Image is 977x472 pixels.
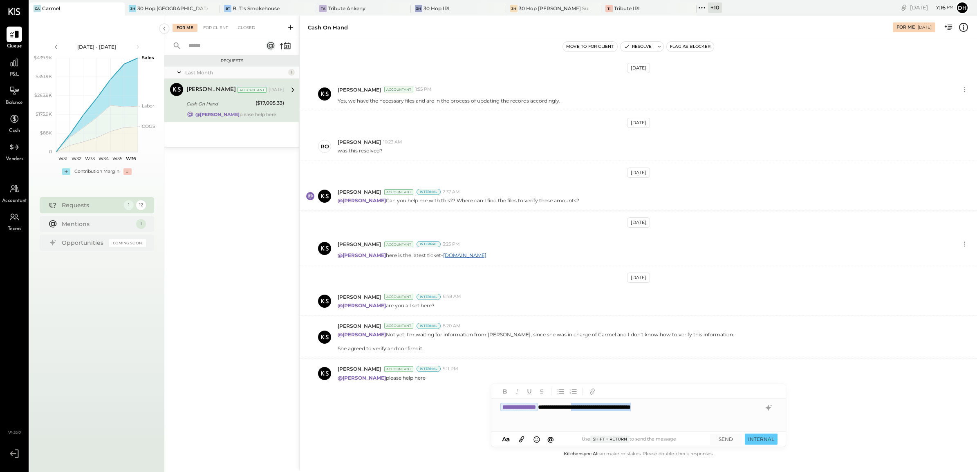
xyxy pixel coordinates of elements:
[124,200,134,210] div: 1
[627,63,650,73] div: [DATE]
[338,252,386,258] strong: @[PERSON_NAME]
[500,386,510,397] button: Bold
[137,5,208,12] div: 30 Hop [GEOGRAPHIC_DATA]
[142,123,155,129] text: COGS
[384,294,413,300] div: Accountant
[417,366,441,372] div: Internal
[384,366,413,372] div: Accountant
[142,103,154,109] text: Labor
[563,42,617,51] button: Move to for client
[417,241,441,247] div: Internal
[338,252,486,259] p: here is the latest ticket-
[384,323,413,329] div: Accountant
[40,130,52,136] text: $88K
[587,386,598,397] button: Add URL
[338,197,386,204] strong: @[PERSON_NAME]
[6,99,23,107] span: Balance
[621,42,655,51] button: Resolve
[34,5,41,12] div: Ca
[900,3,908,12] div: copy link
[338,241,381,248] span: [PERSON_NAME]
[627,168,650,178] div: [DATE]
[918,25,932,30] div: [DATE]
[338,322,381,329] span: [PERSON_NAME]
[443,366,458,372] span: 5:11 PM
[136,200,146,210] div: 12
[443,252,486,258] a: [DOMAIN_NAME]
[288,69,295,76] div: 1
[186,86,236,94] div: [PERSON_NAME]
[590,436,630,443] span: Shift + Return
[510,5,518,12] div: 3H
[233,5,280,12] div: B. T.'s Smokehouse
[443,293,461,300] span: 6:48 AM
[338,375,386,381] strong: @[PERSON_NAME]
[415,86,432,93] span: 1:55 PM
[10,71,19,78] span: P&L
[62,201,120,209] div: Requests
[383,139,402,145] span: 10:23 AM
[536,386,547,397] button: Strikethrough
[614,5,641,12] div: Tribute IRL
[519,5,589,12] div: 30 Hop [PERSON_NAME] Summit
[338,331,734,352] p: Not yet, I'm waiting for information from [PERSON_NAME], since she was in charge of Carmel and I ...
[627,273,650,283] div: [DATE]
[568,386,578,397] button: Ordered List
[42,5,60,12] div: Carmel
[123,168,132,175] div: -
[62,168,70,175] div: +
[547,435,554,443] span: @
[745,434,778,445] button: INTERNAL
[384,189,413,195] div: Accountant
[199,24,232,32] div: For Client
[0,209,28,233] a: Teams
[556,436,701,443] div: Use to send the message
[8,226,21,233] span: Teams
[0,27,28,50] a: Queue
[956,1,969,14] button: Dh
[338,302,435,309] p: are you all set here?
[415,5,422,12] div: 3H
[186,100,253,108] div: Cash On Hand
[556,386,566,397] button: Unordered List
[506,435,510,443] span: a
[62,43,132,50] div: [DATE] - [DATE]
[34,55,52,60] text: $439.9K
[62,239,105,247] div: Opportunities
[512,386,522,397] button: Italic
[338,188,381,195] span: [PERSON_NAME]
[72,156,81,161] text: W32
[627,118,650,128] div: [DATE]
[9,128,20,135] span: Cash
[136,219,146,229] div: 1
[708,2,722,13] div: + 10
[34,92,52,98] text: $263.9K
[338,331,386,338] strong: @[PERSON_NAME]
[417,323,441,329] div: Internal
[195,112,240,117] strong: @[PERSON_NAME]
[112,156,122,161] text: W35
[185,69,286,76] div: Last Month
[443,189,460,195] span: 2:37 AM
[338,97,560,104] p: Yes, we have the necessary files and are in the process of updating the records accordingly.
[710,434,742,445] button: SEND
[58,156,67,161] text: W31
[7,43,22,50] span: Queue
[308,24,348,31] div: Cash On Hand
[500,435,513,444] button: Aa
[338,365,381,372] span: [PERSON_NAME]
[338,293,381,300] span: [PERSON_NAME]
[255,99,284,107] div: ($17,005.33)
[328,5,365,12] div: Tribute Ankeny
[125,156,136,161] text: W36
[269,87,284,93] div: [DATE]
[417,189,441,195] div: Internal
[173,24,197,32] div: For Me
[443,323,461,329] span: 8:20 AM
[319,5,327,12] div: TA
[338,197,579,204] p: Can you help me with this?? Where can I find the files to verify these amounts?
[910,4,954,11] div: [DATE]
[338,139,381,145] span: [PERSON_NAME]
[384,242,413,247] div: Accountant
[320,143,329,150] div: ro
